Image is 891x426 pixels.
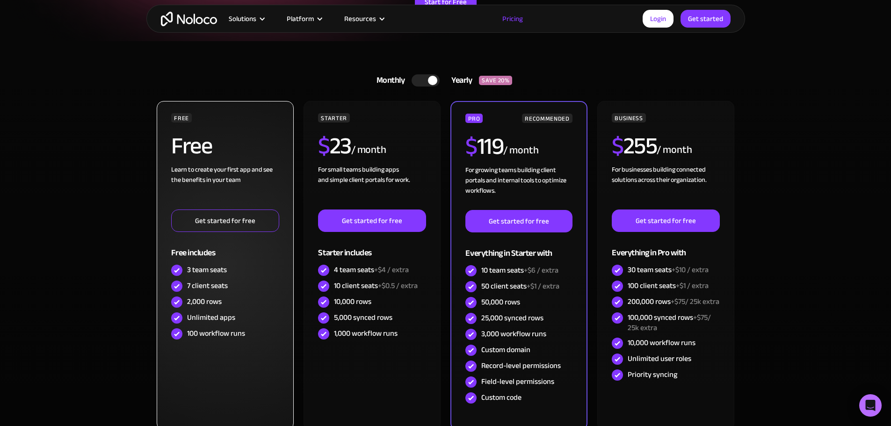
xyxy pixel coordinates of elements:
div: For small teams building apps and simple client portals for work. ‍ [318,165,426,209]
a: Login [643,10,674,28]
h2: 255 [612,134,657,158]
div: 100 workflow runs [187,328,245,339]
div: 10,000 workflow runs [628,338,695,348]
div: Learn to create your first app and see the benefits in your team ‍ [171,165,279,209]
div: For growing teams building client portals and internal tools to optimize workflows. [465,165,572,210]
span: $ [612,124,623,168]
div: 10,000 rows [334,296,371,307]
div: 10 team seats [481,265,558,275]
h2: 119 [465,135,503,158]
div: 3,000 workflow runs [481,329,546,339]
div: 100,000 synced rows [628,312,719,333]
span: +$0.5 / extra [378,279,418,293]
div: 50 client seats [481,281,559,291]
a: Get started [681,10,731,28]
div: RECOMMENDED [522,114,572,123]
div: Unlimited apps [187,312,235,323]
div: Custom code [481,392,522,403]
span: +$75/ 25k extra [628,310,711,335]
div: Record-level permissions [481,361,561,371]
div: Field-level permissions [481,376,554,387]
div: 2,000 rows [187,296,222,307]
span: $ [318,124,330,168]
div: Free includes [171,232,279,262]
div: Everything in Pro with [612,232,719,262]
span: +$4 / extra [374,263,409,277]
span: +$10 / extra [672,263,709,277]
div: 200,000 rows [628,296,719,307]
div: Priority syncing [628,369,677,380]
div: 100 client seats [628,281,709,291]
div: For businesses building connected solutions across their organization. ‍ [612,165,719,209]
span: +$1 / extra [676,279,709,293]
div: Open Intercom Messenger [859,394,882,417]
div: 7 client seats [187,281,228,291]
div: BUSINESS [612,113,645,123]
div: Yearly [440,73,479,87]
span: $ [465,124,477,168]
a: Get started for free [612,209,719,232]
div: 5,000 synced rows [334,312,392,323]
div: Resources [333,13,395,25]
div: STARTER [318,113,349,123]
div: 3 team seats [187,265,227,275]
div: Everything in Starter with [465,232,572,263]
div: SAVE 20% [479,76,512,85]
a: Pricing [491,13,535,25]
h2: Free [171,134,212,158]
div: Platform [275,13,333,25]
div: FREE [171,113,192,123]
div: 1,000 workflow runs [334,328,398,339]
div: Resources [344,13,376,25]
div: Starter includes [318,232,426,262]
div: Monthly [365,73,412,87]
div: Unlimited user roles [628,354,691,364]
div: / month [503,143,538,158]
div: Custom domain [481,345,530,355]
div: / month [351,143,386,158]
div: 30 team seats [628,265,709,275]
div: Platform [287,13,314,25]
span: +$6 / extra [524,263,558,277]
div: Solutions [217,13,275,25]
div: 10 client seats [334,281,418,291]
div: PRO [465,114,483,123]
div: 4 team seats [334,265,409,275]
div: / month [657,143,692,158]
a: Get started for free [465,210,572,232]
span: +$75/ 25k extra [671,295,719,309]
span: +$1 / extra [527,279,559,293]
div: 50,000 rows [481,297,520,307]
a: home [161,12,217,26]
a: Get started for free [171,209,279,232]
a: Get started for free [318,209,426,232]
div: Solutions [229,13,256,25]
div: 25,000 synced rows [481,313,543,323]
h2: 23 [318,134,351,158]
